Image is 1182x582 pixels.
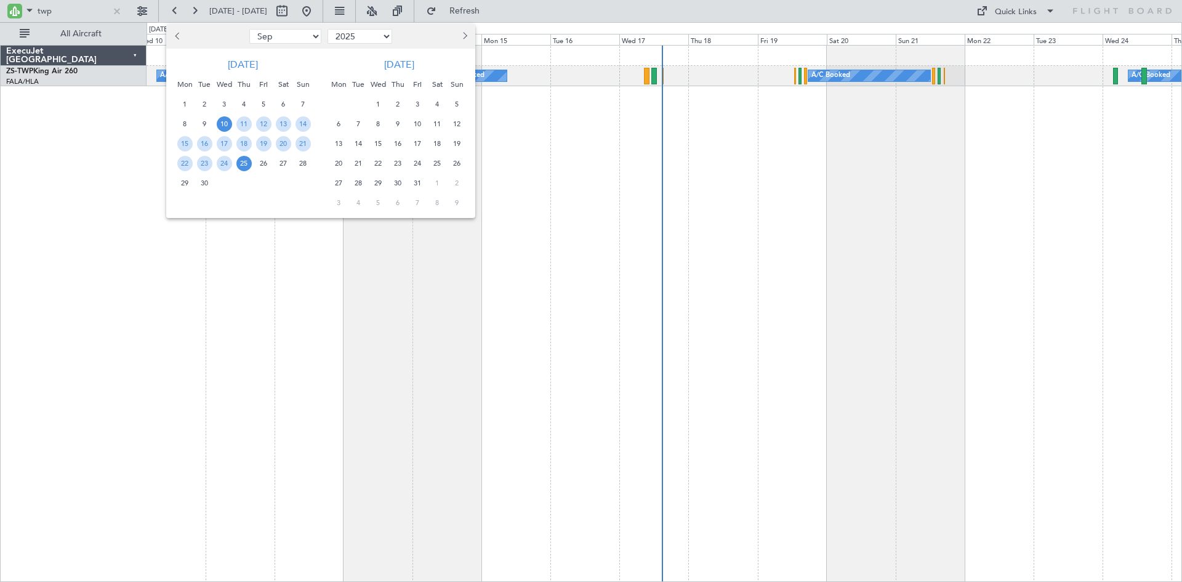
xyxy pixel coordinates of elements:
[236,156,252,171] span: 25
[388,75,408,94] div: Thu
[371,176,386,191] span: 29
[388,153,408,173] div: 23-10-2025
[329,134,348,153] div: 13-10-2025
[348,75,368,94] div: Tue
[408,193,427,212] div: 7-11-2025
[388,173,408,193] div: 30-10-2025
[276,116,291,132] span: 13
[214,114,234,134] div: 10-9-2025
[171,26,185,46] button: Previous month
[214,94,234,114] div: 3-9-2025
[430,156,445,171] span: 25
[331,156,347,171] span: 20
[408,134,427,153] div: 17-10-2025
[427,94,447,114] div: 4-10-2025
[293,153,313,173] div: 28-9-2025
[348,193,368,212] div: 4-11-2025
[390,97,406,112] span: 2
[410,136,425,152] span: 17
[447,75,467,94] div: Sun
[331,136,347,152] span: 13
[273,114,293,134] div: 13-9-2025
[234,94,254,114] div: 4-9-2025
[331,176,347,191] span: 27
[348,173,368,193] div: 28-10-2025
[214,75,234,94] div: Wed
[214,153,234,173] div: 24-9-2025
[351,136,366,152] span: 14
[430,136,445,152] span: 18
[293,134,313,153] div: 21-9-2025
[217,116,232,132] span: 10
[390,195,406,211] span: 6
[254,94,273,114] div: 5-9-2025
[295,116,311,132] span: 14
[217,156,232,171] span: 24
[390,156,406,171] span: 23
[276,156,291,171] span: 27
[195,94,214,114] div: 2-9-2025
[430,195,445,211] span: 8
[249,29,321,44] select: Select month
[328,29,392,44] select: Select year
[295,136,311,152] span: 21
[427,114,447,134] div: 11-10-2025
[447,173,467,193] div: 2-11-2025
[427,153,447,173] div: 25-10-2025
[408,75,427,94] div: Fri
[177,116,193,132] span: 8
[214,134,234,153] div: 17-9-2025
[217,97,232,112] span: 3
[234,153,254,173] div: 25-9-2025
[295,156,311,171] span: 28
[430,97,445,112] span: 4
[195,173,214,193] div: 30-9-2025
[368,75,388,94] div: Wed
[175,114,195,134] div: 8-9-2025
[348,134,368,153] div: 14-10-2025
[410,195,425,211] span: 7
[390,176,406,191] span: 30
[195,114,214,134] div: 9-9-2025
[408,94,427,114] div: 3-10-2025
[329,193,348,212] div: 3-11-2025
[256,97,271,112] span: 5
[195,153,214,173] div: 23-9-2025
[427,75,447,94] div: Sat
[256,116,271,132] span: 12
[449,97,465,112] span: 5
[410,116,425,132] span: 10
[410,156,425,171] span: 24
[236,116,252,132] span: 11
[234,75,254,94] div: Thu
[254,114,273,134] div: 12-9-2025
[329,114,348,134] div: 6-10-2025
[273,153,293,173] div: 27-9-2025
[449,195,465,211] span: 9
[449,136,465,152] span: 19
[273,134,293,153] div: 20-9-2025
[236,136,252,152] span: 18
[175,75,195,94] div: Mon
[329,173,348,193] div: 27-10-2025
[388,193,408,212] div: 6-11-2025
[293,94,313,114] div: 7-9-2025
[447,193,467,212] div: 9-11-2025
[197,136,212,152] span: 16
[368,114,388,134] div: 8-10-2025
[177,97,193,112] span: 1
[447,94,467,114] div: 5-10-2025
[447,114,467,134] div: 12-10-2025
[175,173,195,193] div: 29-9-2025
[236,97,252,112] span: 4
[348,114,368,134] div: 7-10-2025
[368,153,388,173] div: 22-10-2025
[408,173,427,193] div: 31-10-2025
[175,134,195,153] div: 15-9-2025
[388,94,408,114] div: 2-10-2025
[449,156,465,171] span: 26
[427,173,447,193] div: 1-11-2025
[351,116,366,132] span: 7
[195,134,214,153] div: 16-9-2025
[197,156,212,171] span: 23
